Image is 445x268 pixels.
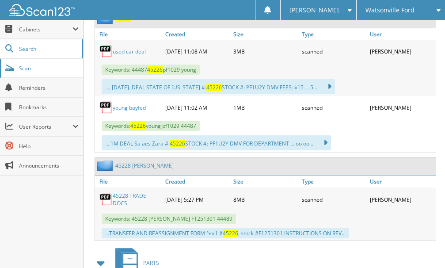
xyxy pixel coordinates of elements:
[368,99,436,116] div: [PERSON_NAME]
[143,259,159,267] span: PARTS
[95,176,163,188] a: File
[19,162,79,169] span: Announcements
[231,42,299,60] div: 3MB
[300,190,368,209] div: scanned
[102,135,331,150] div: ... 1M DEAL Sa aes Zara #: STOCK #: PF1U2Y DMV FOR DEPARTMENT ... oo oo...
[231,176,299,188] a: Size
[102,214,236,224] span: Keywords: 45228 [PERSON_NAME] FT251301 44489
[99,101,113,114] img: PDF.png
[300,28,368,40] a: Type
[368,176,436,188] a: User
[99,45,113,58] img: PDF.png
[19,142,79,150] span: Help
[19,65,79,72] span: Scan
[97,160,115,171] img: folder2.png
[231,190,299,209] div: 8MB
[368,28,436,40] a: User
[365,8,415,13] span: Watsonville Ford
[163,42,231,60] div: [DATE] 11:08 AM
[289,8,339,13] span: [PERSON_NAME]
[102,228,349,238] div: ...TRANSFER AND REASSIGNMENT FORM °ea1 # , stock #F1251301 INSTRUCTIONS ON REV...
[19,84,79,92] span: Reminders
[115,162,174,169] a: 45228 [PERSON_NAME]
[19,45,77,53] span: Search
[231,99,299,116] div: 1MB
[206,84,222,91] span: 45226
[113,48,146,55] a: used car deal
[99,193,113,206] img: PDF.png
[102,121,200,131] span: Keywords: young pf1029 44487
[163,99,231,116] div: [DATE] 11:02 AM
[95,28,163,40] a: File
[170,140,185,147] span: 45226
[19,103,79,111] span: Bookmarks
[113,104,146,111] a: young bayfed
[300,176,368,188] a: Type
[9,4,75,16] img: scan123-logo-white.svg
[163,28,231,40] a: Created
[401,226,445,268] iframe: Chat Widget
[163,176,231,188] a: Created
[368,42,436,60] div: [PERSON_NAME]
[130,122,146,130] span: 45226
[368,190,436,209] div: [PERSON_NAME]
[19,123,72,130] span: User Reports
[163,190,231,209] div: [DATE] 5:27 PM
[147,66,163,73] span: 45226
[102,79,335,94] div: .... [DATE]. DEAL STATE OF [US_STATE] #: STOCK #: PF1U2Y DMV FEES: $15 ... 5...
[231,28,299,40] a: Size
[19,26,72,33] span: Cabinets
[102,65,200,75] span: Keywords: 44487 pf1029 young
[300,42,368,60] div: scanned
[113,192,161,207] a: 45228 TRADE DOCS
[300,99,368,116] div: scanned
[223,230,238,237] span: 45226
